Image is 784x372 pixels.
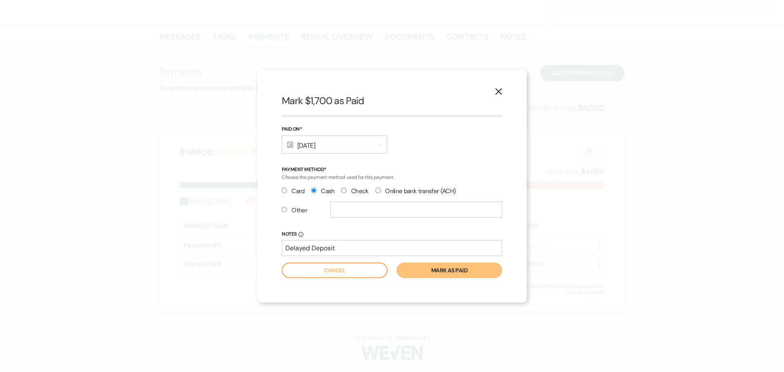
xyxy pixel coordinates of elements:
[375,186,456,197] label: Online bank transfer (ACH)
[282,230,502,239] label: Notes
[282,125,387,134] label: Paid On*
[311,186,335,197] label: Cash
[375,188,381,193] input: Online bank transfer (ACH)
[282,263,388,278] button: Cancel
[282,207,287,212] input: Other
[396,263,502,278] button: Mark as paid
[282,94,502,108] h2: Mark $1,700 as Paid
[282,174,394,180] span: Choose the payment method used for this payment.
[341,186,369,197] label: Check
[341,188,347,193] input: Check
[282,188,287,193] input: Card
[282,186,305,197] label: Card
[311,188,316,193] input: Cash
[282,205,307,216] label: Other
[282,166,502,174] p: Payment Method*
[282,136,387,154] div: [DATE]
